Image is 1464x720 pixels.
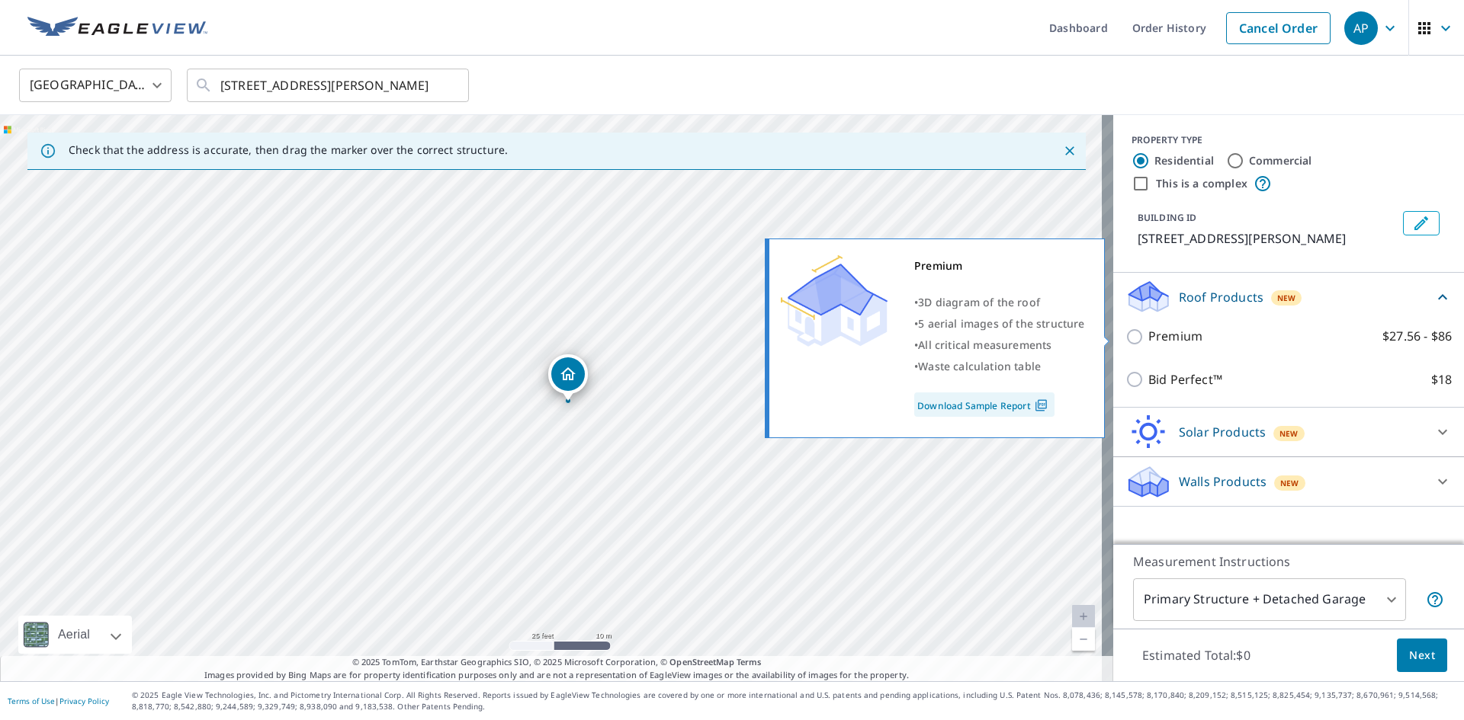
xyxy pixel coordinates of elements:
[548,354,588,402] div: Dropped pin, building 1, Residential property, 3489 Griffin Rd Fort Lauderdale, FL 33312
[8,696,55,706] a: Terms of Use
[1279,427,1299,440] span: New
[781,255,888,347] img: Premium
[1125,463,1452,500] div: Walls ProductsNew
[19,64,172,107] div: [GEOGRAPHIC_DATA]
[1132,133,1446,147] div: PROPERTY TYPE
[1409,646,1435,665] span: Next
[1397,638,1447,673] button: Next
[1179,423,1266,441] p: Solar Products
[1072,628,1095,651] a: Current Level 20, Zoom Out
[1060,141,1080,161] button: Close
[8,696,109,706] p: |
[669,656,734,667] a: OpenStreetMap
[352,656,762,669] span: © 2025 TomTom, Earthstar Geographics SIO, © 2025 Microsoft Corporation, ©
[132,690,1456,712] p: © 2025 Eagle View Technologies, Inc. and Pictometry International Corp. All Rights Reserved. Repo...
[1179,472,1267,491] p: Walls Products
[1125,414,1452,450] div: Solar ProductsNew
[1133,552,1444,571] p: Measurement Instructions
[1154,153,1214,168] label: Residential
[914,334,1085,356] div: •
[220,64,438,107] input: Search by address or latitude-longitude
[18,616,132,654] div: Aerial
[914,292,1085,313] div: •
[1072,605,1095,628] a: Current Level 20, Zoom In Disabled
[1280,477,1299,489] span: New
[69,143,508,157] p: Check that the address is accurate, then drag the marker over the correct structure.
[27,17,207,40] img: EV Logo
[1138,211,1196,224] p: BUILDING ID
[1133,578,1406,621] div: Primary Structure + Detached Garage
[1431,370,1452,389] p: $18
[1277,292,1296,304] span: New
[1179,288,1263,306] p: Roof Products
[1148,327,1202,346] p: Premium
[1382,327,1452,346] p: $27.56 - $86
[1125,279,1452,315] div: Roof ProductsNew
[1130,638,1263,672] p: Estimated Total: $0
[918,316,1084,331] span: 5 aerial images of the structure
[1344,11,1378,45] div: AP
[1138,229,1397,248] p: [STREET_ADDRESS][PERSON_NAME]
[1426,590,1444,609] span: Your report will include the primary structure and a detached garage if one exists.
[914,356,1085,377] div: •
[918,295,1040,309] span: 3D diagram of the roof
[53,616,95,654] div: Aerial
[1148,370,1222,389] p: Bid Perfect™
[1403,211,1440,235] button: Edit building 1
[1031,398,1051,412] img: Pdf Icon
[1156,176,1247,191] label: This is a complex
[737,656,762,667] a: Terms
[1226,12,1331,44] a: Cancel Order
[918,338,1051,352] span: All critical measurements
[59,696,109,706] a: Privacy Policy
[914,313,1085,334] div: •
[914,255,1085,277] div: Premium
[1249,153,1312,168] label: Commercial
[914,392,1055,417] a: Download Sample Report
[918,359,1041,373] span: Waste calculation table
